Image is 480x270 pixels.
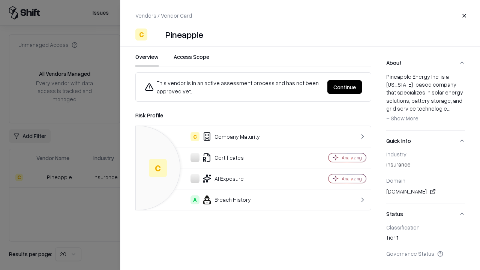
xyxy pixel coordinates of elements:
img: Pineapple [150,28,162,40]
button: + Show More [386,112,418,124]
div: C [149,159,167,177]
span: + Show More [386,115,418,121]
div: Certificates [142,153,302,162]
div: AI Exposure [142,174,302,183]
button: Access Scope [174,53,209,66]
div: This vendor is in an active assessment process and has not been approved yet. [145,79,321,95]
p: Vendors / Vendor Card [135,12,192,19]
div: Industry [386,151,465,157]
div: [DOMAIN_NAME] [386,187,465,196]
button: Continue [327,80,362,94]
div: Pineapple Energy Inc. is a [US_STATE]-based company that specializes in solar energy solutions, b... [386,73,465,124]
div: Company Maturity [142,132,302,141]
div: Breach History [142,195,302,204]
button: Quick Info [386,131,465,151]
div: Risk Profile [135,111,371,120]
div: Analyzing [342,175,362,182]
div: Pineapple [165,28,203,40]
div: Domain [386,177,465,184]
button: Overview [135,53,159,66]
span: ... [447,105,450,112]
button: Status [386,204,465,224]
button: About [386,53,465,73]
div: About [386,73,465,130]
div: A [190,195,199,204]
div: Governance Status [386,250,465,257]
div: Analyzing [342,154,362,161]
div: C [190,132,199,141]
div: Quick Info [386,151,465,204]
div: insurance [386,160,465,171]
div: Classification [386,224,465,231]
div: Tier 1 [386,234,465,244]
div: C [135,28,147,40]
